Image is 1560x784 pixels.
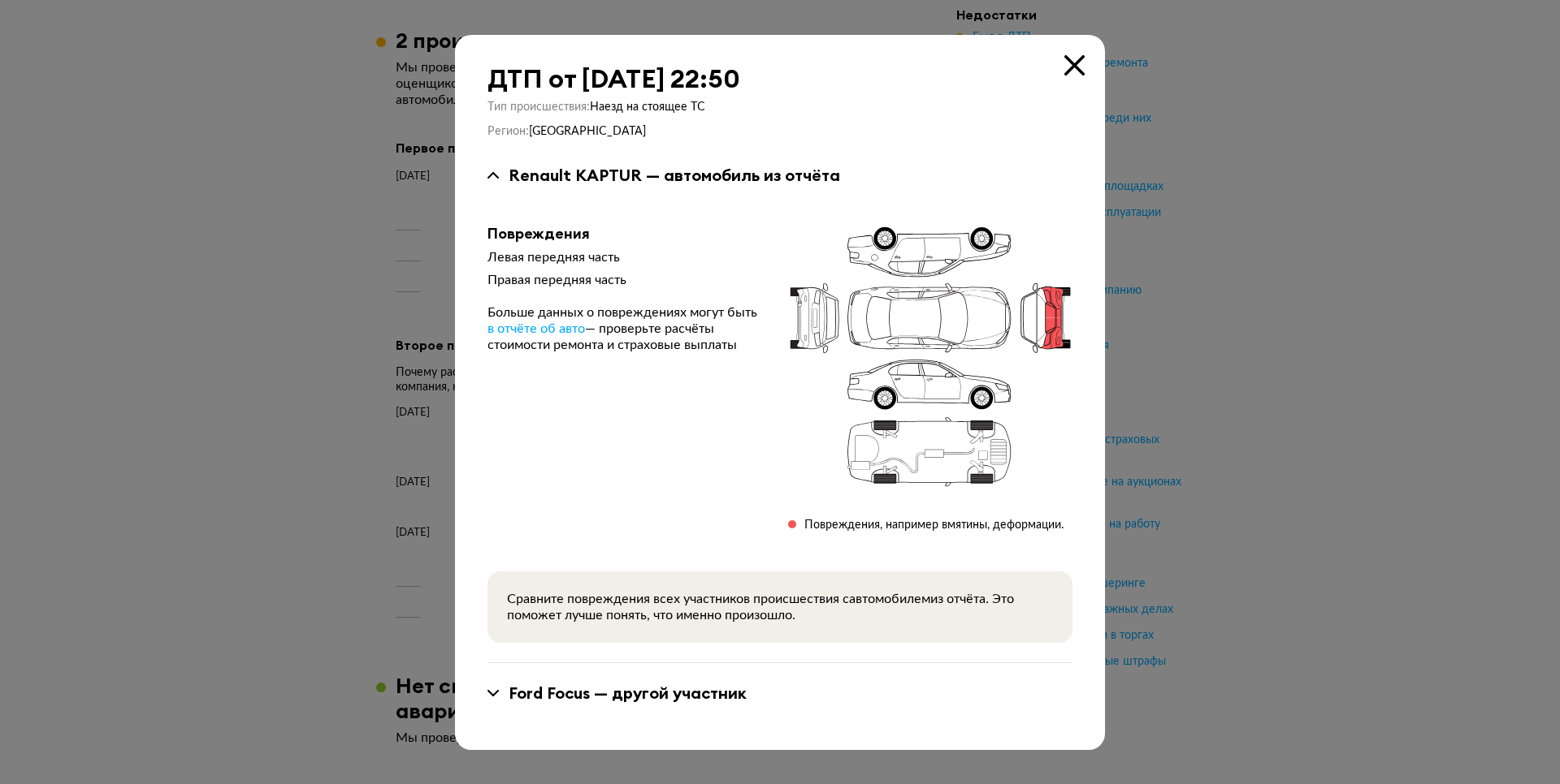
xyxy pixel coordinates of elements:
span: в отчёте об авто [487,322,585,335]
div: Renault KAPTUR — автомобиль из отчёта [509,165,840,186]
div: ДТП от [DATE] 22:50 [487,64,1072,93]
div: Левая передняя часть [487,249,762,265]
div: Правая передняя часть [487,272,762,288]
div: Регион : [487,124,1072,139]
div: Ford Focus — другой участник [509,683,747,704]
div: Повреждения [487,225,762,243]
div: Больше данных о повреждениях могут быть — проверьте расчёты стоимости ремонта и страховые выплаты [487,304,762,353]
div: Сравните повреждения всех участников происшествия с автомобилем из отчёта. Это поможет лучше поня... [507,591,1053,623]
span: [GEOGRAPHIC_DATA] [529,126,646,137]
span: Наезд на стоящее ТС [590,101,705,113]
div: Повреждения, например вмятины, деформации. [804,518,1064,532]
a: в отчёте об авто [487,321,585,337]
div: Тип происшествия : [487,100,1072,114]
